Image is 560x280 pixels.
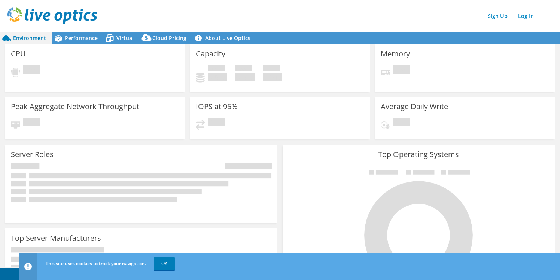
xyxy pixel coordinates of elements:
[196,102,238,111] h3: IOPS at 95%
[11,150,54,159] h3: Server Roles
[208,73,227,81] h4: 0 GiB
[393,118,410,128] span: Pending
[7,7,97,24] img: live_optics_svg.svg
[192,32,256,44] a: About Live Optics
[23,65,40,76] span: Pending
[11,234,101,242] h3: Top Server Manufacturers
[288,150,549,159] h3: Top Operating Systems
[393,65,410,76] span: Pending
[263,73,282,81] h4: 0 GiB
[514,10,538,21] a: Log In
[381,102,448,111] h3: Average Daily Write
[152,34,186,41] span: Cloud Pricing
[46,260,146,267] span: This site uses cookies to track your navigation.
[235,73,255,81] h4: 0 GiB
[208,65,225,73] span: Used
[381,50,410,58] h3: Memory
[484,10,511,21] a: Sign Up
[23,118,40,128] span: Pending
[11,50,26,58] h3: CPU
[263,65,280,73] span: Total
[235,65,252,73] span: Free
[196,50,225,58] h3: Capacity
[116,34,134,41] span: Virtual
[13,34,46,41] span: Environment
[154,257,175,270] a: OK
[11,102,139,111] h3: Peak Aggregate Network Throughput
[65,34,98,41] span: Performance
[208,118,225,128] span: Pending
